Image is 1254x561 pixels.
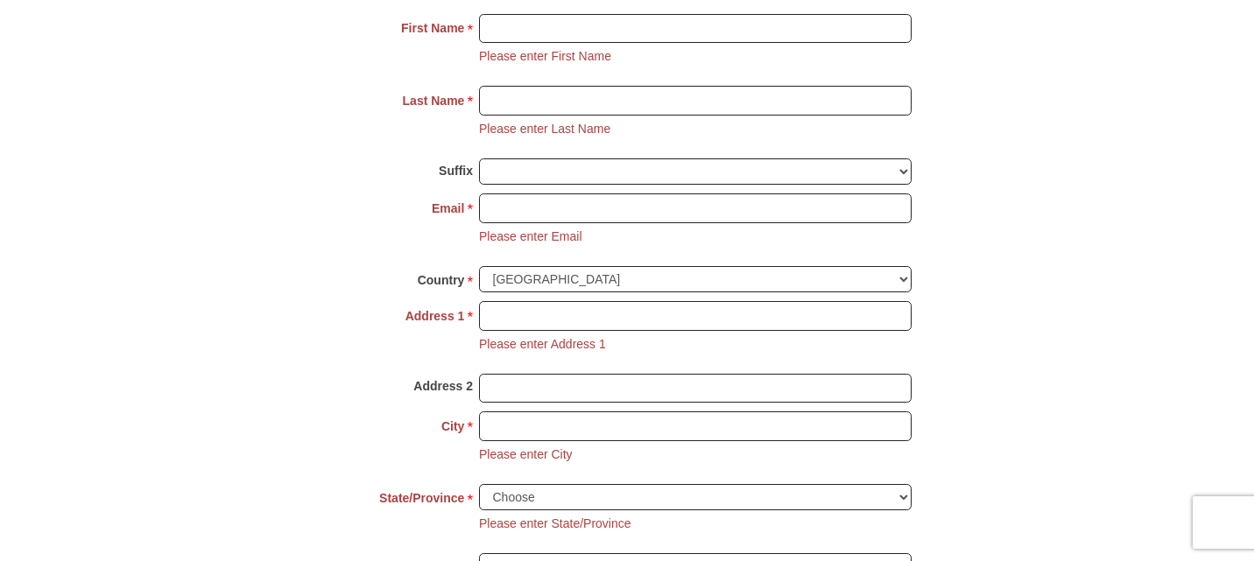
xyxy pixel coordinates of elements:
strong: State/Province [379,486,464,510]
strong: City [441,414,464,438]
li: Please enter First Name [479,47,611,65]
strong: Address 2 [413,374,473,398]
li: Please enter Last Name [479,120,610,137]
strong: Country [418,268,465,292]
strong: Suffix [439,158,473,183]
strong: Email [432,196,464,221]
li: Please enter State/Province [479,515,631,532]
li: Please enter City [479,445,573,463]
strong: First Name [401,16,464,40]
li: Please enter Address 1 [479,335,606,353]
li: Please enter Email [479,228,582,245]
strong: Last Name [403,88,465,113]
strong: Address 1 [405,304,465,328]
